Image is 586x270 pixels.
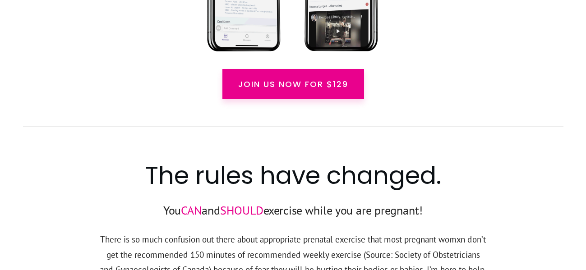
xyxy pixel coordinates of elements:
p: You and exercise while you are pregnant! [23,200,563,232]
span: Join us now for $129 [238,78,348,90]
span: SHOULD [220,203,263,218]
h2: The rules have changed. [23,159,563,199]
span: CAN [181,203,202,218]
a: Join us now for $129 [222,69,364,99]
